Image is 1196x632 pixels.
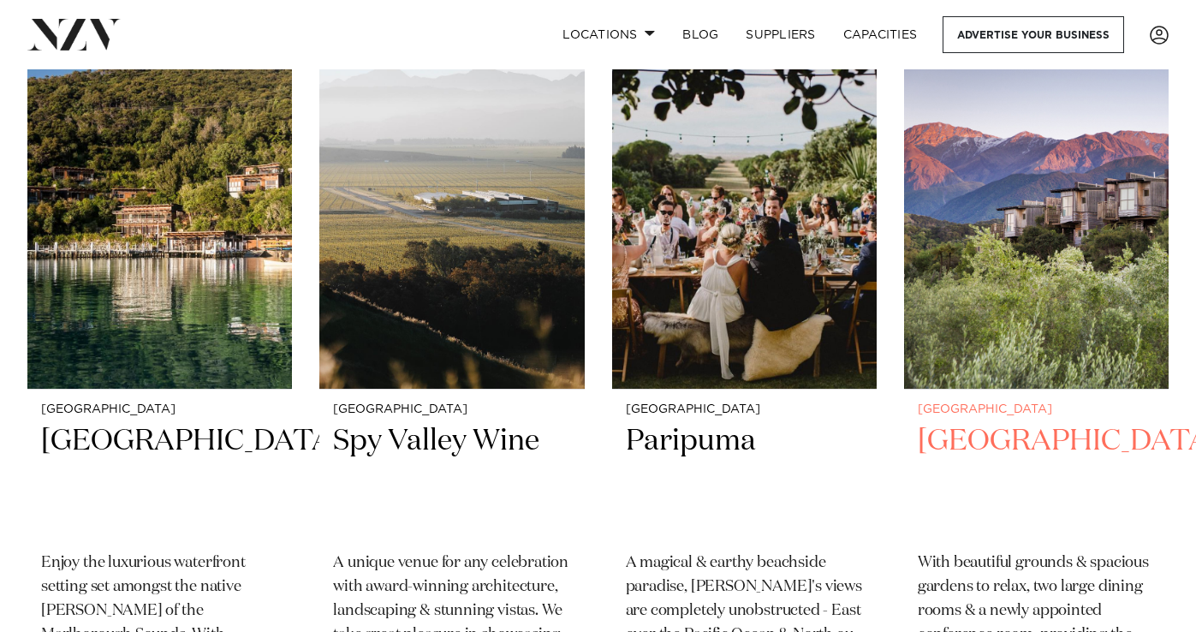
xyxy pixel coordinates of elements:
[333,422,570,538] h2: Spy Valley Wine
[626,403,863,416] small: [GEOGRAPHIC_DATA]
[41,422,278,538] h2: [GEOGRAPHIC_DATA]
[669,16,732,53] a: BLOG
[830,16,931,53] a: Capacities
[943,16,1124,53] a: Advertise your business
[918,403,1155,416] small: [GEOGRAPHIC_DATA]
[549,16,669,53] a: Locations
[27,19,121,50] img: nzv-logo.png
[41,403,278,416] small: [GEOGRAPHIC_DATA]
[918,422,1155,538] h2: [GEOGRAPHIC_DATA]
[333,403,570,416] small: [GEOGRAPHIC_DATA]
[732,16,829,53] a: SUPPLIERS
[626,422,863,538] h2: Paripuma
